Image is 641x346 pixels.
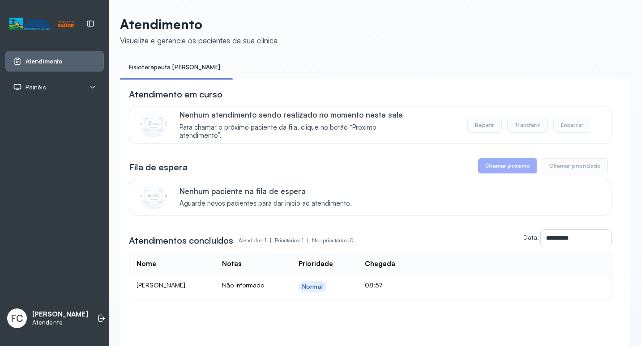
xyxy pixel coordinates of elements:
[26,84,46,91] span: Painéis
[365,281,383,289] span: 08:57
[478,158,537,173] button: Chamar próximo
[179,110,416,119] p: Nenhum atendimento sendo realizado no momento nesta sala
[467,118,502,133] button: Repetir
[179,199,352,208] span: Aguarde novos pacientes para dar início ao atendimento.
[179,186,352,196] p: Nenhum paciente na fila de espera
[13,57,96,66] a: Atendimento
[542,158,608,173] button: Chamar prioridade
[312,234,354,247] p: Não prioritários: 0
[26,58,63,65] span: Atendimento
[120,36,278,45] div: Visualize e gerencie os pacientes da sua clínica
[9,17,74,31] img: Logotipo do estabelecimento
[137,281,185,289] span: [PERSON_NAME]
[129,161,188,173] h3: Fila de espera
[239,234,275,247] p: Atendidos: 1
[32,310,88,319] p: [PERSON_NAME]
[120,16,278,32] p: Atendimento
[307,237,308,244] span: |
[553,118,591,133] button: Encerrar
[275,234,312,247] p: Prioritários: 1
[179,123,416,140] span: Para chamar o próximo paciente da fila, clique no botão “Próximo atendimento”.
[365,260,395,268] div: Chegada
[523,233,539,241] label: Data:
[137,260,156,268] div: Nome
[129,234,233,247] h3: Atendimentos concluídos
[302,283,323,291] div: Normal
[299,260,333,268] div: Prioridade
[140,111,167,138] img: Imagem de CalloutCard
[129,88,222,101] h3: Atendimento em curso
[120,60,229,75] a: Fisioterapeuta [PERSON_NAME]
[222,281,264,289] span: Não Informado
[140,183,167,210] img: Imagem de CalloutCard
[270,237,271,244] span: |
[507,118,548,133] button: Transferir
[222,260,241,268] div: Notas
[32,319,88,326] p: Atendente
